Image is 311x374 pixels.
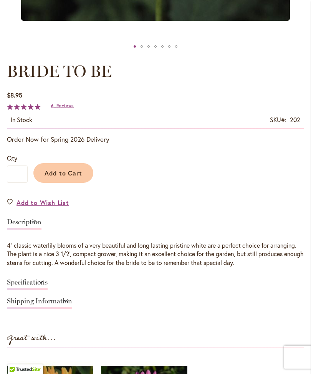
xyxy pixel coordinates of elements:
div: Detailed Product Info [7,215,304,313]
a: Description [7,218,41,230]
span: Add to Wish List [17,198,69,207]
a: 6 Reviews [51,103,74,108]
div: BRIDE TO BE [152,41,159,52]
span: BRIDE TO BE [7,61,112,81]
span: Qty [7,154,17,162]
iframe: Launch Accessibility Center [6,347,27,368]
div: BRIDE TO BE [138,41,145,52]
span: In stock [11,116,32,124]
span: Add to Cart [45,169,83,177]
span: 6 [51,103,54,108]
span: Reviews [56,103,74,108]
div: BRIDE TO BE [131,41,138,52]
strong: Great with... [7,332,56,344]
div: BRIDE TO BE [159,41,166,52]
div: 100% [7,104,41,110]
div: BRIDE TO BE [166,41,173,52]
p: Order Now for Spring 2026 Delivery [7,135,304,144]
a: Shipping Information [7,298,72,309]
a: Add to Wish List [7,198,69,207]
div: BRIDE TO BE [145,41,152,52]
span: $8.95 [7,91,22,99]
a: Specifications [7,279,48,290]
div: 4" classic waterlily blooms of a very beautiful and long lasting pristine white are a perfect cho... [7,241,304,268]
div: 202 [290,116,300,124]
div: BRIDE TO BE [173,41,180,52]
strong: SKU [270,116,286,124]
button: Add to Cart [33,163,93,183]
div: Availability [11,116,32,124]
